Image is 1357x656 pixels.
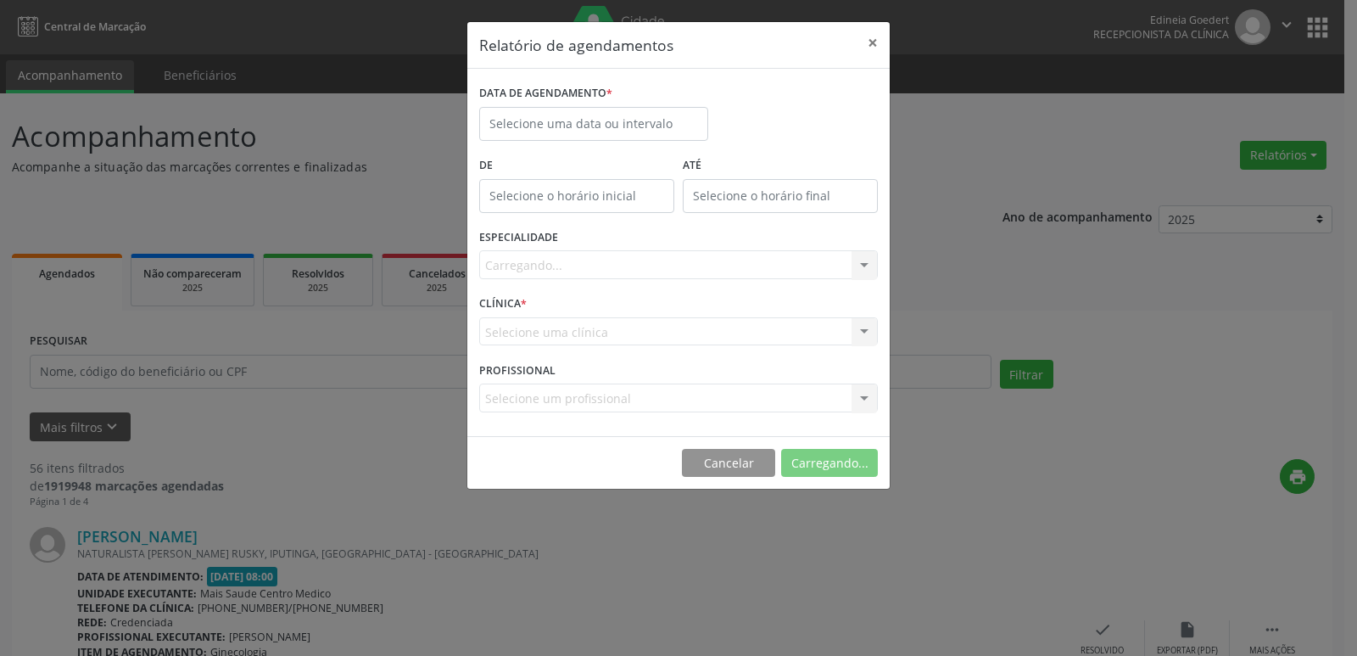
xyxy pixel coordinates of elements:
[856,22,890,64] button: Close
[479,107,708,141] input: Selecione uma data ou intervalo
[479,225,558,251] label: ESPECIALIDADE
[781,449,878,478] button: Carregando...
[682,449,775,478] button: Cancelar
[479,153,674,179] label: De
[683,179,878,213] input: Selecione o horário final
[479,179,674,213] input: Selecione o horário inicial
[683,153,878,179] label: ATÉ
[479,357,556,384] label: PROFISSIONAL
[479,81,612,107] label: DATA DE AGENDAMENTO
[479,34,673,56] h5: Relatório de agendamentos
[479,291,527,317] label: CLÍNICA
